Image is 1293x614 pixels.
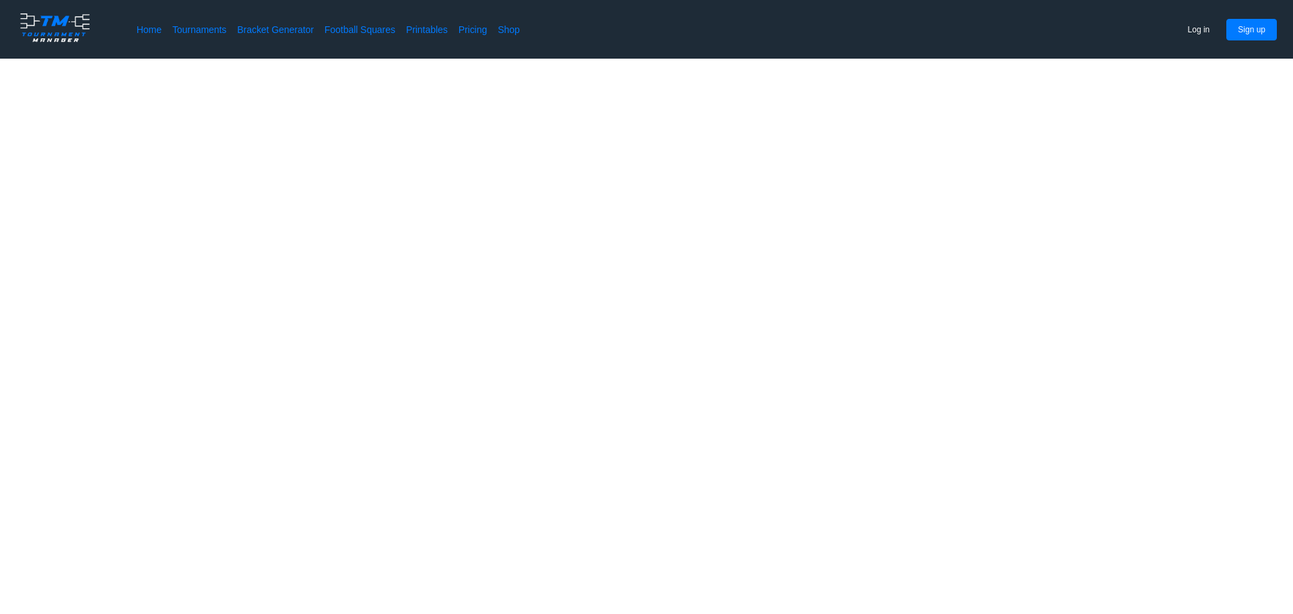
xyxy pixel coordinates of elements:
button: Log in [1176,19,1222,40]
a: Home [137,23,162,36]
a: Shop [498,23,520,36]
a: Bracket Generator [237,23,314,36]
a: Tournaments [172,23,226,36]
button: Sign up [1226,19,1277,40]
img: logo.ffa97a18e3bf2c7d.png [16,11,94,44]
a: Football Squares [325,23,395,36]
a: Pricing [459,23,487,36]
a: Printables [406,23,448,36]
